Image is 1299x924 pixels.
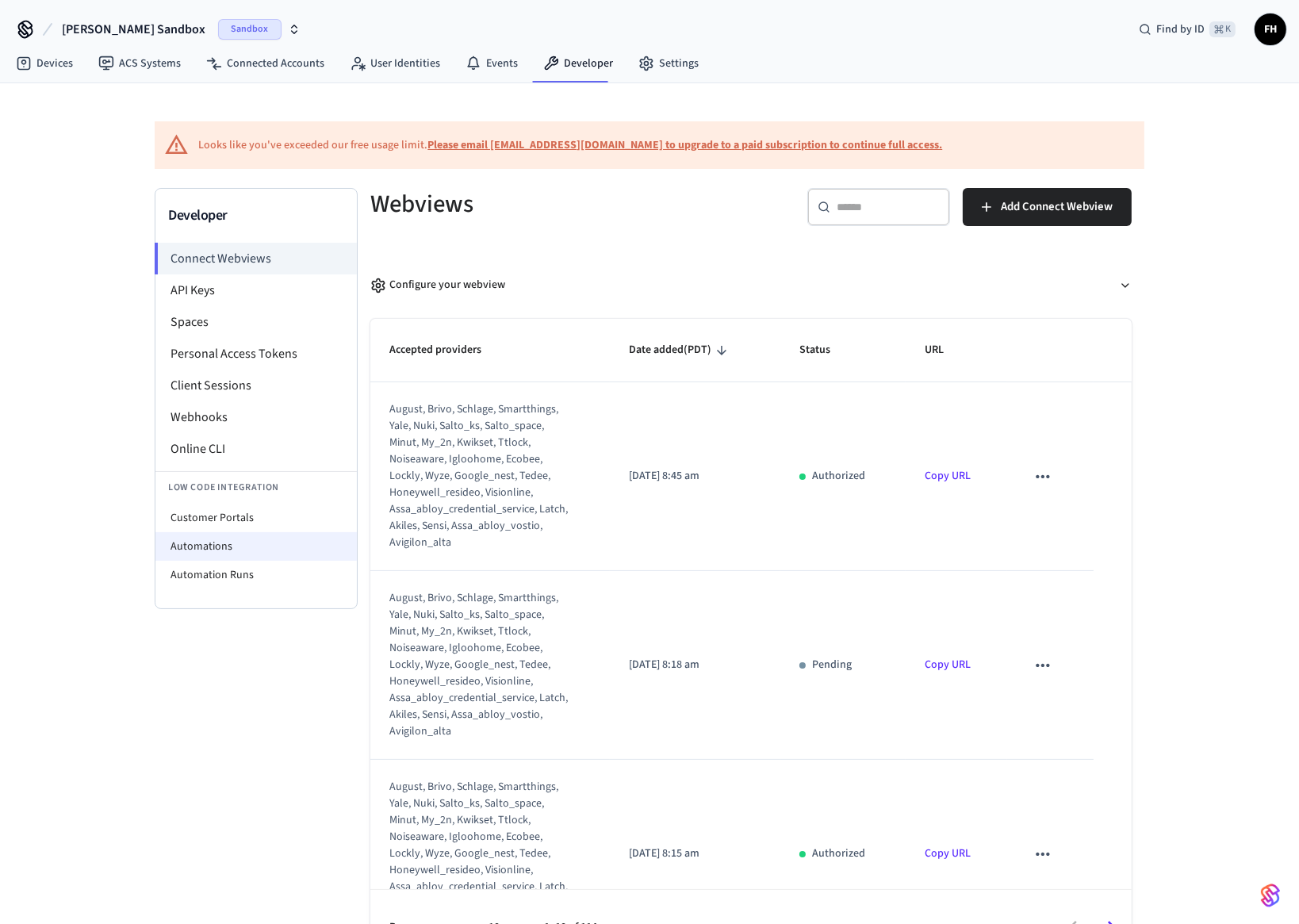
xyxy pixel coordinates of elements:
[1255,13,1286,45] button: FH
[155,561,357,589] li: Automation Runs
[155,338,357,370] li: Personal Access Tokens
[155,243,357,274] li: Connect Webviews
[1256,15,1285,44] span: FH
[427,137,942,153] a: Please email [EMAIL_ADDRESS][DOMAIN_NAME] to upgrade to a paid subscription to continue full access.
[925,468,971,484] a: Copy URL
[629,845,761,862] p: [DATE] 8:15 am
[155,532,357,561] li: Automations
[799,338,851,362] span: Status
[1261,883,1280,908] img: SeamLogoGradient.69752ec5.svg
[453,49,531,78] a: Events
[218,19,282,40] span: Sandbox
[155,274,357,306] li: API Keys
[531,49,626,78] a: Developer
[370,188,741,220] h5: Webviews
[626,49,711,78] a: Settings
[389,401,571,551] div: august, brivo, schlage, smartthings, yale, nuki, salto_ks, salto_space, minut, my_2n, kwikset, tt...
[925,657,971,673] a: Copy URL
[370,264,1132,306] button: Configure your webview
[812,468,865,485] p: Authorized
[963,188,1132,226] button: Add Connect Webview
[1209,21,1236,37] span: ⌘ K
[1126,15,1248,44] div: Find by ID⌘ K
[337,49,453,78] a: User Identities
[86,49,194,78] a: ACS Systems
[62,20,205,39] span: [PERSON_NAME] Sandbox
[370,277,505,293] div: Configure your webview
[389,338,502,362] span: Accepted providers
[198,137,942,154] div: Looks like you've exceeded our free usage limit.
[812,657,852,673] p: Pending
[155,370,357,401] li: Client Sessions
[155,306,357,338] li: Spaces
[812,845,865,862] p: Authorized
[629,657,761,673] p: [DATE] 8:18 am
[1156,21,1205,37] span: Find by ID
[925,338,964,362] span: URL
[629,468,761,485] p: [DATE] 8:45 am
[155,433,357,465] li: Online CLI
[3,49,86,78] a: Devices
[155,401,357,433] li: Webhooks
[155,471,357,504] li: Low Code Integration
[925,845,971,861] a: Copy URL
[168,205,344,227] h3: Developer
[629,338,732,362] span: Date added(PDT)
[155,504,357,532] li: Customer Portals
[389,590,571,740] div: august, brivo, schlage, smartthings, yale, nuki, salto_ks, salto_space, minut, my_2n, kwikset, tt...
[1001,197,1113,217] span: Add Connect Webview
[194,49,337,78] a: Connected Accounts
